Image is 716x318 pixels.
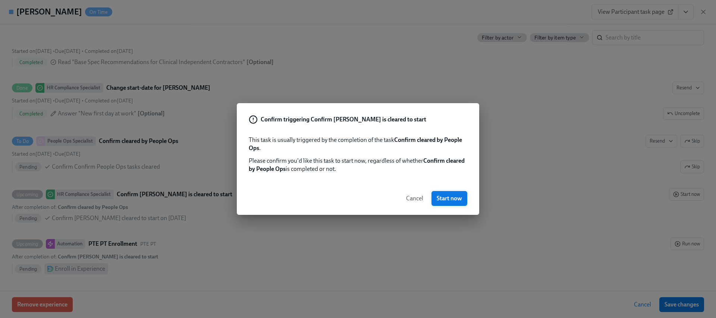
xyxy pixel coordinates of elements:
[401,191,428,206] button: Cancel
[249,157,467,173] p: Please confirm you'd like this task to start now, regardless of whether is completed or not.
[406,195,423,202] span: Cancel
[431,191,467,206] button: Start now
[437,195,462,202] span: Start now
[249,115,467,124] div: Confirm triggering Confirm [PERSON_NAME] is cleared to start
[249,136,467,152] p: This task is usually triggered by the completion of the task .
